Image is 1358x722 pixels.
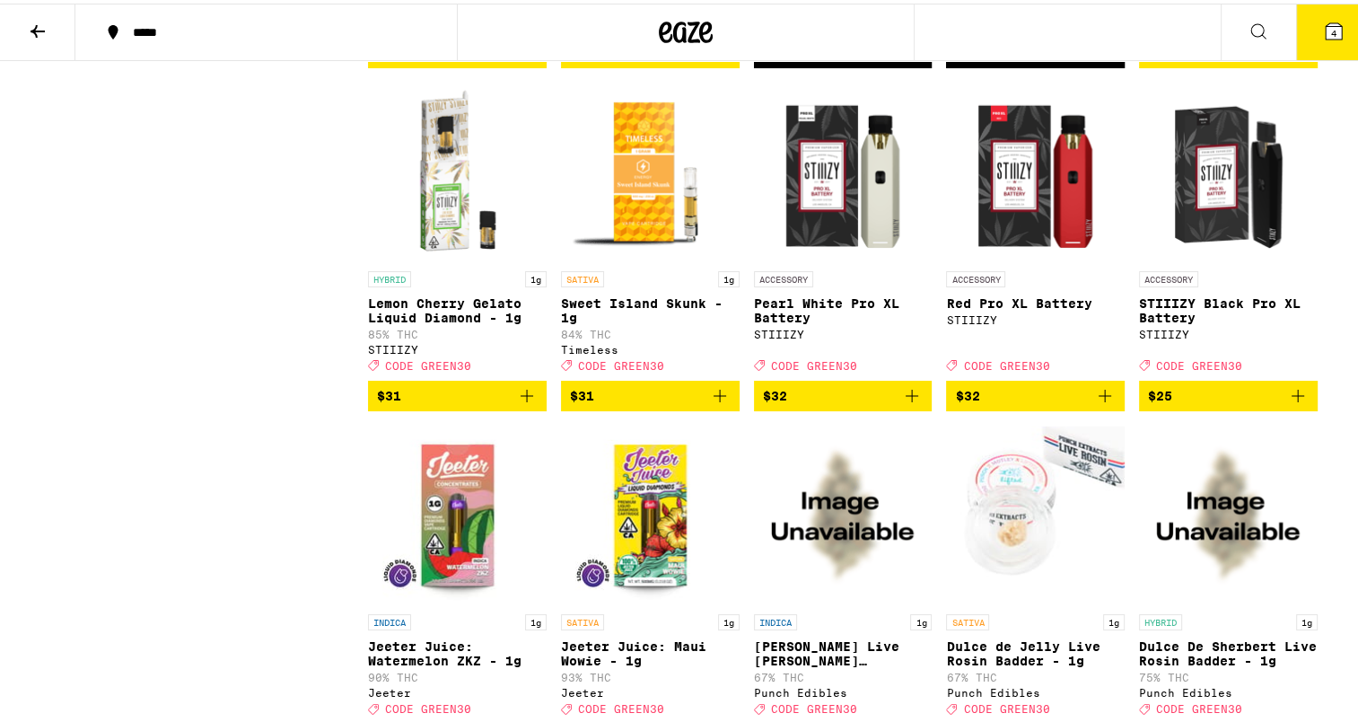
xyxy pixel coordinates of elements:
img: Punch Edibles - Dulce De Sherbert Live Rosin Badder - 1g [1139,422,1318,602]
a: Open page for Pearl White Pro XL Battery from STIIIZY [754,79,933,377]
p: 1g [1103,611,1125,627]
p: 93% THC [561,668,740,680]
div: Timeless [561,340,740,352]
span: CODE GREEN30 [578,357,664,368]
img: STIIIZY - Pearl White Pro XL Battery [754,79,933,259]
a: Open page for Red Pro XL Battery from STIIIZY [946,79,1125,377]
span: $25 [1148,385,1172,400]
p: HYBRID [368,268,411,284]
a: Open page for Lemon Cherry Gelato Liquid Diamond - 1g from STIIIZY [368,79,547,377]
img: STIIIZY - STIIIZY Black Pro XL Battery [1139,79,1318,259]
span: $32 [763,385,787,400]
p: SATIVA [561,611,604,627]
a: Open page for Jeeter Juice: Maui Wowie - 1g from Jeeter [561,422,740,720]
img: STIIIZY - Lemon Cherry Gelato Liquid Diamond - 1g [368,79,547,259]
a: Open page for Sweet Island Skunk - 1g from Timeless [561,79,740,377]
button: Add to bag [1139,377,1318,408]
span: CODE GREEN30 [963,357,1049,368]
span: 4 [1331,24,1336,35]
span: CODE GREEN30 [385,700,471,711]
div: Jeeter [561,683,740,695]
button: Add to bag [561,377,740,408]
p: Lemon Cherry Gelato Liquid Diamond - 1g [368,293,547,321]
button: Add to bag [946,377,1125,408]
span: CODE GREEN30 [1156,700,1242,711]
div: Punch Edibles [946,683,1125,695]
p: Dulce De Sherbert Live Rosin Badder - 1g [1139,636,1318,665]
button: Add to bag [368,377,547,408]
span: CODE GREEN30 [1156,357,1242,368]
p: SATIVA [561,268,604,284]
span: CODE GREEN30 [771,357,857,368]
span: $31 [570,385,594,400]
p: 1g [910,611,932,627]
img: Jeeter - Jeeter Juice: Maui Wowie - 1g [561,422,740,602]
img: Jeeter - Jeeter Juice: Watermelon ZKZ - 1g [368,422,547,602]
a: Open page for Dulce de Jelly Live Rosin Badder - 1g from Punch Edibles [946,422,1125,720]
p: INDICA [754,611,797,627]
p: 1g [718,268,740,284]
button: Add to bag [754,377,933,408]
div: STIIIZY [754,325,933,337]
div: Punch Edibles [754,683,933,695]
p: ACCESSORY [946,268,1005,284]
p: Red Pro XL Battery [946,293,1125,307]
p: Sweet Island Skunk - 1g [561,293,740,321]
p: INDICA [368,611,411,627]
p: STIIIZY Black Pro XL Battery [1139,293,1318,321]
div: STIIIZY [946,311,1125,322]
span: CODE GREEN30 [771,700,857,711]
span: CODE GREEN30 [385,357,471,368]
p: 1g [1296,611,1318,627]
p: [PERSON_NAME] Live [PERSON_NAME] [PERSON_NAME] - 1g [754,636,933,665]
span: CODE GREEN30 [578,700,664,711]
p: Pearl White Pro XL Battery [754,293,933,321]
p: ACCESSORY [1139,268,1198,284]
img: STIIIZY - Red Pro XL Battery [946,79,1125,259]
img: Punch Edibles - Dulce de Jelly Live Rosin Badder - 1g [946,422,1125,602]
p: Jeeter Juice: Maui Wowie - 1g [561,636,740,665]
p: 67% THC [946,668,1125,680]
span: Hi. Need any help? [11,13,129,27]
p: 1g [525,268,547,284]
p: 85% THC [368,325,547,337]
p: 90% THC [368,668,547,680]
a: Open page for Donny Hunter Live Rosin Badder - 1g from Punch Edibles [754,422,933,720]
p: 1g [718,611,740,627]
div: Punch Edibles [1139,683,1318,695]
p: Dulce de Jelly Live Rosin Badder - 1g [946,636,1125,665]
a: Open page for Jeeter Juice: Watermelon ZKZ - 1g from Jeeter [368,422,547,720]
a: Open page for STIIIZY Black Pro XL Battery from STIIIZY [1139,79,1318,377]
div: STIIIZY [1139,325,1318,337]
p: SATIVA [946,611,989,627]
a: Open page for Dulce De Sherbert Live Rosin Badder - 1g from Punch Edibles [1139,422,1318,720]
span: $31 [377,385,401,400]
span: $32 [955,385,979,400]
span: CODE GREEN30 [963,700,1049,711]
p: ACCESSORY [754,268,813,284]
p: 75% THC [1139,668,1318,680]
p: 84% THC [561,325,740,337]
div: Jeeter [368,683,547,695]
p: 67% THC [754,668,933,680]
p: HYBRID [1139,611,1182,627]
img: Punch Edibles - Donny Hunter Live Rosin Badder - 1g [754,422,933,602]
p: Jeeter Juice: Watermelon ZKZ - 1g [368,636,547,665]
div: STIIIZY [368,340,547,352]
img: Timeless - Sweet Island Skunk - 1g [561,79,740,259]
p: 1g [525,611,547,627]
